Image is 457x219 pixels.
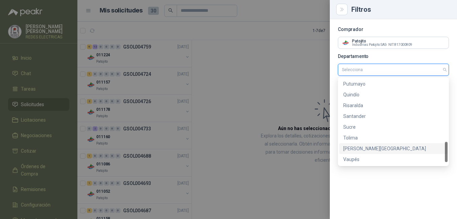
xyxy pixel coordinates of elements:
[339,132,448,143] div: Tolima
[343,102,444,109] div: Risaralda
[343,145,444,152] div: [PERSON_NAME][GEOGRAPHIC_DATA]
[338,54,449,58] p: Departamento
[339,79,448,89] div: Putumayo
[338,5,346,13] button: Close
[339,154,448,165] div: Vaupés
[339,122,448,132] div: Sucre
[339,143,448,154] div: Valle del Cauca
[343,123,444,131] div: Sucre
[343,156,444,163] div: Vaupés
[343,91,444,98] div: Quindío
[339,111,448,122] div: Santander
[339,100,448,111] div: Risaralda
[339,89,448,100] div: Quindío
[343,80,444,88] div: Putumayo
[338,27,449,31] p: Comprador
[343,134,444,142] div: Tolima
[343,113,444,120] div: Santander
[351,6,449,13] div: Filtros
